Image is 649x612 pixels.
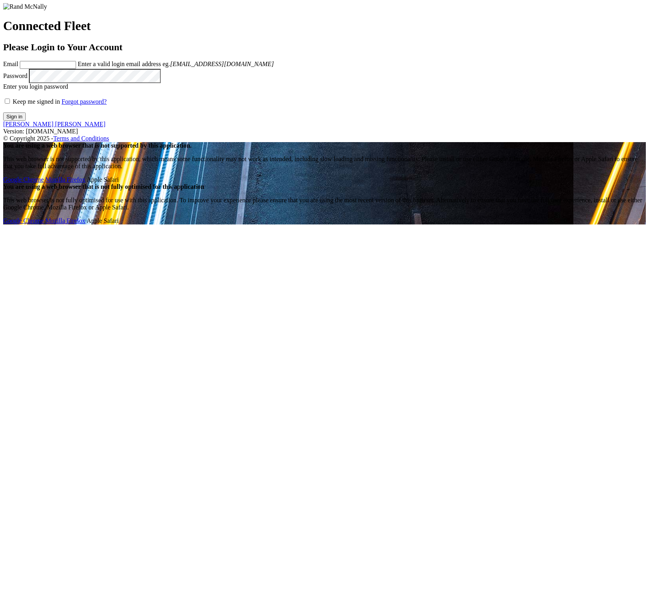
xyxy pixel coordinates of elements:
[3,42,646,53] h2: Please Login to Your Account
[3,142,192,149] strong: You are using a web browser that is not supported by this application.
[62,98,107,105] a: Forgot password?
[3,135,646,142] div: © Copyright 2025 -
[46,217,86,224] a: Mozilla Firefox
[13,98,60,105] span: Keep me signed in
[3,72,27,79] label: Password
[5,99,10,104] input: Keep me signed in
[3,183,204,190] strong: You are using a web browser that is not fully optimised for this application
[78,61,274,67] span: Enter a valid login email address eg.
[3,217,44,224] a: Google Chrome
[53,135,109,142] a: Terms and Conditions
[3,176,44,183] a: Google Chrome
[3,128,646,135] div: Version: [DOMAIN_NAME]
[3,156,646,170] p: This web browser is not supported by this application, which means some functionality may not wor...
[46,176,86,183] a: Mozilla Firefox
[3,83,68,90] span: Enter you login password
[3,3,646,121] form: main
[87,176,119,183] span: Safari
[3,3,47,10] img: Rand McNally
[3,19,646,33] h1: Connected Fleet
[3,61,18,67] label: Email
[170,61,274,67] em: [EMAIL_ADDRESS][DOMAIN_NAME]
[3,121,105,127] a: [PERSON_NAME] [PERSON_NAME]
[3,197,646,211] p: This web browser is not fully optimised for use with this application. To improve your experience...
[3,112,26,121] button: Sign in
[87,217,119,224] span: Safari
